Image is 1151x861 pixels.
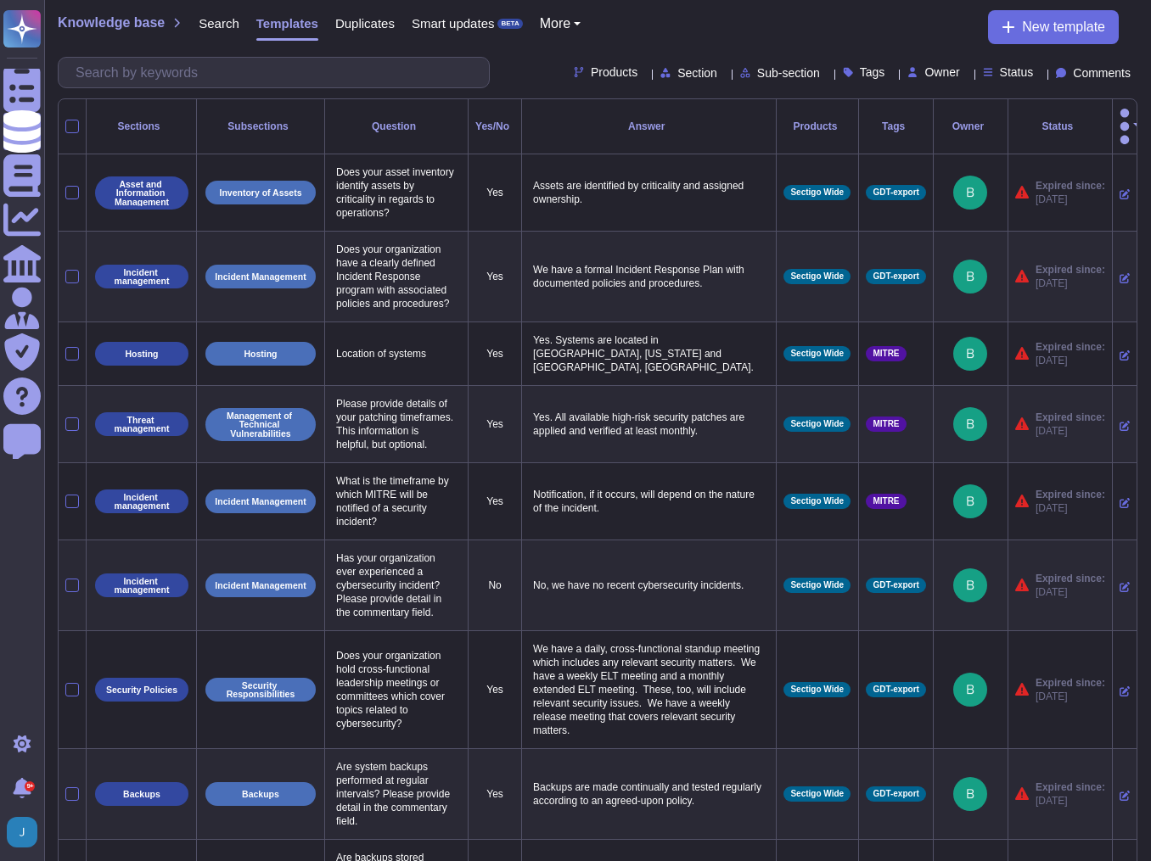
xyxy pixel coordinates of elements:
[332,238,461,315] p: Does your organization have a clearly defined Incident Response program with associated policies ...
[332,393,461,456] p: Please provide details of your patching timeframes. This information is helpful, but optional.
[199,17,239,30] span: Search
[873,188,918,197] span: GDT-export
[244,349,277,359] p: Hosting
[790,790,844,798] span: Sectigo Wide
[873,685,918,694] span: GDT-export
[1036,340,1105,354] span: Expired since:
[677,67,717,79] span: Section
[1036,424,1105,438] span: [DATE]
[101,493,182,511] p: Incident management
[790,497,844,506] span: Sectigo Wide
[1036,354,1105,367] span: [DATE]
[860,66,885,78] span: Tags
[591,66,637,78] span: Products
[475,683,514,696] p: Yes
[790,188,844,197] span: Sectigo Wide
[1036,411,1105,424] span: Expired since:
[988,10,1119,44] button: New template
[475,417,514,431] p: Yes
[475,347,514,361] p: Yes
[475,579,514,592] p: No
[873,420,899,428] span: MITRE
[953,484,987,518] img: user
[332,343,461,365] p: Location of systems
[1000,66,1034,78] span: Status
[783,121,851,131] div: Products
[529,175,769,210] p: Assets are identified by criticality and assigned ownership.
[242,790,279,799] p: Backups
[924,66,959,78] span: Owner
[412,17,495,30] span: Smart updates
[475,186,514,199] p: Yes
[7,817,37,847] img: user
[790,685,844,694] span: Sectigo Wide
[790,349,844,358] span: Sectigo Wide
[332,645,461,735] p: Does your organization hold cross-functional leadership meetings or committees which cover topics...
[529,574,769,596] p: No, we have no recent cybersecurity incidents.
[332,756,461,832] p: Are system backups performed at regular intervals? Please provide detail in the commentary field.
[475,787,514,801] p: Yes
[529,484,769,519] p: Notification, if it occurs, will depend on the nature of the incident.
[335,17,395,30] span: Duplicates
[873,790,918,798] span: GDT-export
[125,349,158,359] p: Hosting
[475,270,514,283] p: Yes
[3,813,49,851] button: user
[101,180,182,207] p: Asset and Information Management
[475,495,514,508] p: Yes
[497,19,522,29] div: BETA
[1036,193,1105,206] span: [DATE]
[106,685,177,695] p: Security Policies
[1036,277,1105,290] span: [DATE]
[204,121,317,131] div: Subsections
[101,577,182,595] p: Incident management
[256,17,318,30] span: Templates
[93,121,189,131] div: Sections
[953,337,987,371] img: user
[215,581,306,590] p: Incident Management
[757,67,820,79] span: Sub-section
[1036,501,1105,515] span: [DATE]
[1036,488,1105,501] span: Expired since:
[1036,263,1105,277] span: Expired since:
[953,777,987,811] img: user
[1036,690,1105,703] span: [DATE]
[953,176,987,210] img: user
[790,420,844,428] span: Sectigo Wide
[211,681,310,699] p: Security Responsibilities
[25,781,35,791] div: 9+
[1036,794,1105,808] span: [DATE]
[101,416,182,433] p: Threat management
[67,58,489,87] input: Search by keywords
[873,349,899,358] span: MITRE
[529,638,769,741] p: We have a daily, cross-functional standup meeting which includes any relevant security matters. W...
[1036,585,1105,599] span: [DATE]
[332,470,461,533] p: What is the timeframe by which MITRE will be notified of a security incident?
[1015,121,1105,131] div: Status
[1036,179,1105,193] span: Expired since:
[790,272,844,281] span: Sectigo Wide
[953,260,987,294] img: user
[873,497,899,506] span: MITRE
[940,121,1001,131] div: Owner
[332,161,461,224] p: Does your asset inventory identify assets by criticality in regards to operations?
[529,776,769,812] p: Backups are made continually and tested regularly according to an agreed-upon policy.
[866,121,925,131] div: Tags
[873,581,918,590] span: GDT-export
[475,121,514,131] div: Yes/No
[953,568,987,602] img: user
[1073,67,1131,79] span: Comments
[215,497,306,506] p: Incident Management
[1036,780,1105,794] span: Expired since:
[1036,676,1105,690] span: Expired since:
[953,673,987,707] img: user
[101,268,182,286] p: Incident management
[332,121,461,131] div: Question
[215,272,306,282] p: Incident Management
[332,547,461,623] p: Has your organization ever experienced a cybersecurity incident? Please provide detail in the com...
[1036,572,1105,585] span: Expired since:
[58,16,165,30] span: Knowledge base
[790,581,844,590] span: Sectigo Wide
[540,17,581,31] button: More
[529,329,769,378] p: Yes. Systems are located in [GEOGRAPHIC_DATA], [US_STATE] and [GEOGRAPHIC_DATA], [GEOGRAPHIC_DATA].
